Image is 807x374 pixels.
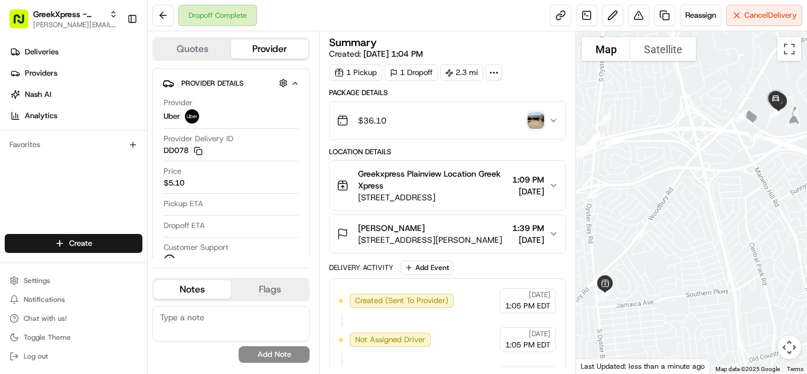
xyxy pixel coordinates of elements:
[764,100,787,122] div: 13
[505,340,551,350] span: 1:05 PM EDT
[576,359,710,373] div: Last Updated: less than a minute ago
[726,5,802,26] button: CancelDelivery
[12,233,21,243] div: 📗
[330,215,565,253] button: [PERSON_NAME][STREET_ADDRESS][PERSON_NAME]1:39 PM[DATE]
[329,48,423,60] span: Created:
[69,238,92,249] span: Create
[329,64,382,81] div: 1 Pickup
[118,261,143,270] span: Pylon
[231,40,308,58] button: Provider
[628,223,650,245] div: 11
[25,68,57,79] span: Providers
[231,280,308,299] button: Flags
[185,109,199,123] img: uber-new-logo.jpeg
[7,227,95,249] a: 📗Knowledge Base
[440,64,483,81] div: 2.3 mi
[777,37,801,61] button: Toggle fullscreen view
[154,280,231,299] button: Notes
[201,116,215,131] button: Start new chat
[33,20,118,30] button: [PERSON_NAME][EMAIL_ADDRESS][DOMAIN_NAME]
[164,97,193,108] span: Provider
[5,85,147,104] a: Nash AI
[582,37,630,61] button: Show street map
[593,108,616,130] div: 3
[25,110,57,121] span: Analytics
[505,301,551,311] span: 1:05 PM EDT
[529,290,551,300] span: [DATE]
[164,145,203,156] button: DD078
[5,135,142,154] div: Favorites
[358,222,425,234] span: [PERSON_NAME]
[95,227,194,249] a: 💻API Documentation
[24,352,48,361] span: Log out
[5,106,147,125] a: Analytics
[12,113,33,134] img: 1736555255976-a54dd68f-1ca7-489b-9aae-adbdc363a1c4
[12,154,79,163] div: Past conversations
[330,102,565,139] button: $36.10photo_proof_of_delivery image
[162,73,300,93] button: Provider Details
[583,126,605,149] div: 7
[40,125,149,134] div: We're available if you need us!
[24,333,71,342] span: Toggle Theme
[12,47,215,66] p: Welcome 👋
[512,186,544,197] span: [DATE]
[355,334,425,345] span: Not Assigned Driver
[630,37,696,61] button: Show satellite imagery
[24,232,90,244] span: Knowledge Base
[40,113,194,125] div: Start new chat
[355,295,448,306] span: Created (Sent To Provider)
[154,40,231,58] button: Quotes
[5,43,147,61] a: Deliveries
[25,89,51,100] span: Nash AI
[528,112,544,129] img: photo_proof_of_delivery image
[5,348,142,365] button: Log out
[95,183,119,193] span: [DATE]
[24,184,33,193] img: 1736555255976-a54dd68f-1ca7-489b-9aae-adbdc363a1c4
[729,105,751,127] div: 12
[579,358,618,373] img: Google
[358,168,507,191] span: Greekxpress Plainview Location Greek Xpress
[358,191,507,203] span: [STREET_ADDRESS]
[164,242,229,253] span: Customer Support
[5,64,147,83] a: Providers
[787,366,803,372] a: Terms
[5,291,142,308] button: Notifications
[83,261,143,270] a: Powered byPylon
[593,282,615,305] div: 10
[358,234,502,246] span: [STREET_ADDRESS][PERSON_NAME]
[329,37,377,48] h3: Summary
[12,12,35,35] img: Nash
[12,172,31,191] img: Regen Pajulas
[164,178,184,188] span: $5.10
[385,64,438,81] div: 1 Dropoff
[183,151,215,165] button: See all
[164,220,205,231] span: Dropoff ETA
[584,269,606,291] div: 9
[5,272,142,289] button: Settings
[329,263,393,272] div: Delivery Activity
[33,8,105,20] button: GreekXpress - Plainview
[579,358,618,373] a: Open this area in Google Maps (opens a new window)
[512,234,544,246] span: [DATE]
[777,336,801,359] button: Map camera controls
[24,314,67,323] span: Chat with us!
[715,366,780,372] span: Map data ©2025 Google
[330,161,565,210] button: Greekxpress Plainview Location Greek Xpress[STREET_ADDRESS]1:09 PM[DATE]
[745,124,767,147] div: 1
[164,166,181,177] span: Price
[24,295,65,304] span: Notifications
[401,261,453,275] button: Add Event
[5,234,142,253] button: Create
[358,115,386,126] span: $36.10
[363,48,423,59] span: [DATE] 1:04 PM
[31,76,195,89] input: Clear
[24,276,50,285] span: Settings
[5,329,142,346] button: Toggle Theme
[5,5,122,33] button: GreekXpress - Plainview[PERSON_NAME][EMAIL_ADDRESS][DOMAIN_NAME]
[37,183,86,193] span: Regen Pajulas
[112,232,190,244] span: API Documentation
[579,184,601,207] div: 8
[5,310,142,327] button: Chat with us!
